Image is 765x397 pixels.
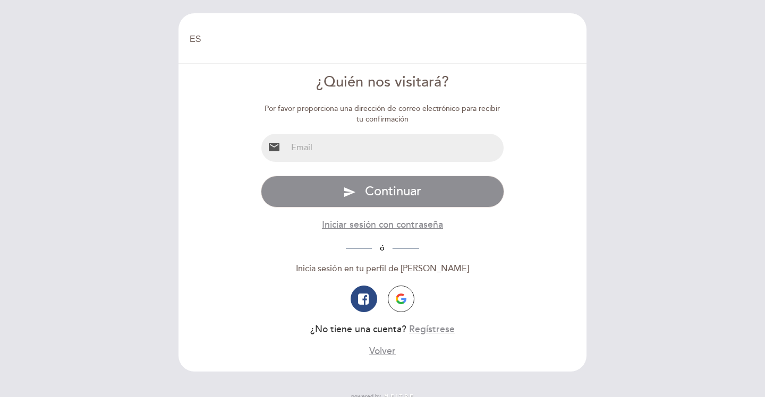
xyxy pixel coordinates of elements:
[409,323,455,336] button: Regístrese
[261,176,505,208] button: send Continuar
[310,324,406,335] span: ¿No tiene una cuenta?
[322,218,443,231] button: Iniciar sesión con contraseña
[365,184,421,199] span: Continuar
[343,186,356,198] i: send
[268,141,280,153] i: email
[372,244,393,253] span: ó
[261,103,505,125] div: Por favor proporciona una dirección de correo electrónico para recibir tu confirmación
[261,72,505,93] div: ¿Quién nos visitará?
[369,344,396,358] button: Volver
[261,263,505,275] div: Inicia sesión en tu perfil de [PERSON_NAME]
[396,294,406,304] img: icon-google.png
[287,134,504,162] input: Email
